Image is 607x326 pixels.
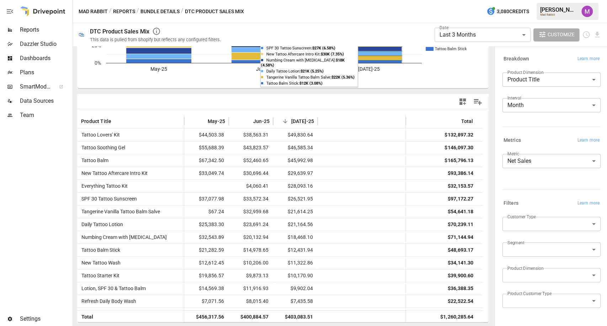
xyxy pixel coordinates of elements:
text: 20% [92,43,101,48]
div: $97,172.27 [447,193,473,205]
div: $70,239.11 [447,218,473,231]
label: Customer Type [507,214,536,220]
span: $21,614.25 [287,205,314,218]
label: Segment [507,240,524,246]
div: This data is pulled from Shopify but reflects any configured filters. [90,37,221,42]
text: Jun-25 [256,66,272,72]
span: $23,691.24 [242,218,270,231]
div: / [181,7,183,16]
span: Tattoo Lovers' Kit [79,132,120,138]
span: $8,015.40 [245,295,270,308]
text: May-25 [150,66,167,72]
span: $29,639.97 [287,167,314,180]
span: Numbing Cream with [MEDICAL_DATA] [79,234,167,240]
span: $12,431.94 [287,244,314,256]
span: Team [20,111,71,119]
text: Tattoo Balm Stick [435,47,467,51]
span: Total [79,314,93,320]
div: $39,900.60 [447,269,473,282]
div: 🛍 [79,31,84,38]
span: SPF 30 Tattoo Sunscreen [79,196,137,202]
span: $11,916.93 [242,282,270,295]
span: Tattoo Balm [79,157,108,163]
span: Tattoo Soothing Gel [79,145,125,150]
span: Lotion, SPF 30 & Tattoo Balm [79,285,146,291]
div: $19,703.53 [447,308,473,320]
div: DTC Product Sales Mix [90,28,149,35]
label: Metric [507,151,519,157]
button: Mad Rabbit [79,7,108,16]
button: Sort [197,116,207,126]
div: Net Sales [502,154,601,168]
span: Customize [547,30,574,39]
label: Interval [507,95,521,101]
span: $25,383.30 [198,218,225,231]
span: $403,083.51 [284,311,314,323]
span: Learn more [577,55,600,63]
span: $32,959.68 [242,205,270,218]
span: $11,322.86 [287,257,314,269]
button: Download report [593,31,601,39]
span: $45,992.98 [287,154,314,167]
span: [DATE]-25 [291,118,314,125]
span: $67.24 [207,205,225,218]
button: Reports [113,7,135,16]
span: $14,569.38 [198,282,225,295]
span: May-25 [208,118,225,125]
div: $48,693.17 [447,244,473,256]
span: $4,060.41 [245,180,270,192]
span: $44,503.38 [198,129,225,141]
span: $32,543.89 [198,231,225,244]
button: Customize [533,28,580,41]
span: $28,093.16 [287,180,314,192]
div: Product Title [502,73,601,87]
span: $10,170.90 [287,269,314,282]
span: Last 3 Months [440,31,476,38]
span: $19,856.57 [198,269,225,282]
span: $37,077.98 [198,193,225,205]
button: 3,080Credits [484,5,532,18]
button: Manage Columns [470,94,486,110]
label: Product Customer Type [507,290,552,296]
span: New Tattoo Aftercare Intro Kit [79,170,148,176]
span: Reports [20,26,71,34]
span: $18,468.10 [287,231,314,244]
span: $49,830.64 [287,129,314,141]
label: Date [440,25,448,31]
span: $10,206.00 [242,257,270,269]
div: $146,097.30 [444,141,473,154]
span: 3,080 Credits [497,7,529,16]
span: Tattoo Balm Stick [79,247,120,253]
span: $52,460.65 [242,154,270,167]
div: $32,153.57 [447,180,473,192]
button: Sort [280,116,290,126]
text: [DATE]-25 [358,66,380,72]
h6: Metrics [504,137,521,144]
span: $7,435.58 [289,295,314,308]
div: Mad Rabbit [540,13,577,16]
span: $30,696.44 [242,167,270,180]
div: $93,386.14 [447,167,473,180]
span: Daily Tattoo Lotion [79,221,123,227]
span: $20,132.94 [242,231,270,244]
span: Tattoo Starter Kit [79,273,119,278]
button: Sort [243,116,252,126]
span: Dashboards [20,54,71,63]
span: $33,049.74 [198,167,225,180]
div: / [137,7,139,16]
div: $22,522.54 [447,295,473,308]
span: $12,612.45 [198,257,225,269]
span: $21,164.56 [287,218,314,231]
text: 0% [95,60,101,66]
span: $55,688.39 [198,141,225,154]
span: $26,521.95 [287,193,314,205]
div: / [109,7,112,16]
span: $46,585.34 [287,141,314,154]
div: $36,388.35 [447,282,473,295]
label: Product Dimension [507,265,543,271]
span: Learn more [577,137,600,144]
button: Sort [112,116,122,126]
span: $456,317.56 [195,311,225,323]
div: $71,144.94 [447,231,473,244]
span: $14,978.65 [242,244,270,256]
